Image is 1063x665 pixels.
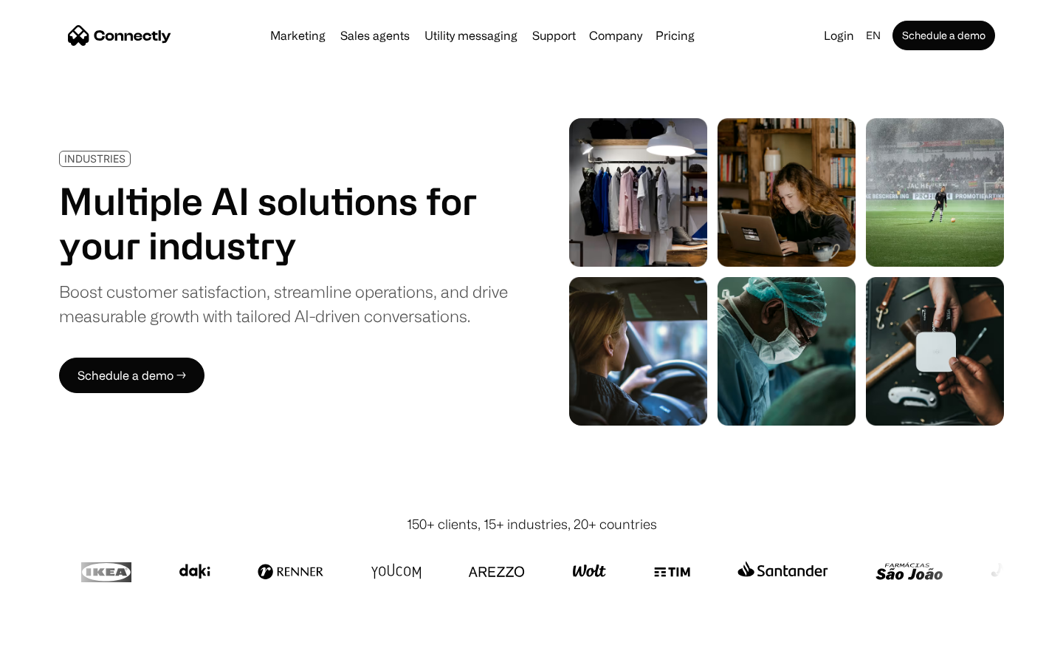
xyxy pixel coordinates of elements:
a: Pricing [650,30,701,41]
div: Boost customer satisfaction, streamline operations, and drive measurable growth with tailored AI-... [59,279,508,328]
a: Sales agents [334,30,416,41]
a: Utility messaging [419,30,523,41]
a: Marketing [264,30,331,41]
div: en [860,25,890,46]
div: Company [585,25,647,46]
a: Support [526,30,582,41]
a: Schedule a demo [892,21,995,50]
div: Company [589,25,642,46]
ul: Language list [30,639,89,660]
div: INDUSTRIES [64,153,125,164]
a: Schedule a demo → [59,358,204,393]
h1: Multiple AI solutions for your industry [59,179,508,267]
a: home [68,24,171,47]
div: 150+ clients, 15+ industries, 20+ countries [407,514,657,534]
aside: Language selected: English [15,638,89,660]
a: Login [818,25,860,46]
div: en [866,25,881,46]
